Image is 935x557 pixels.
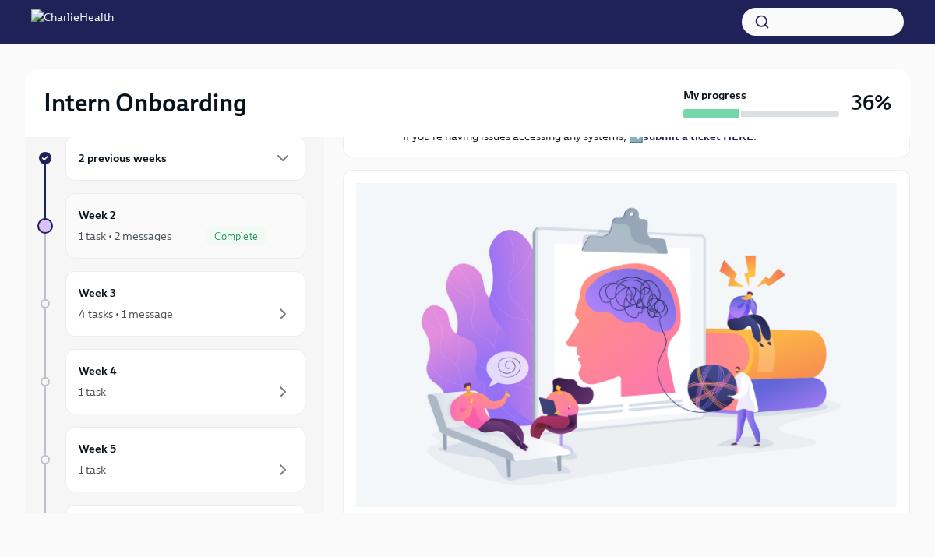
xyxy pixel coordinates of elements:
[44,87,247,118] h2: Intern Onboarding
[79,306,173,322] div: 4 tasks • 1 message
[79,462,106,478] div: 1 task
[37,271,305,337] a: Week 34 tasks • 1 message
[31,9,114,34] img: CharlieHealth
[79,362,117,379] h6: Week 4
[205,231,267,242] span: Complete
[852,89,891,117] h3: 36%
[79,384,106,400] div: 1 task
[79,228,171,244] div: 1 task • 2 messages
[37,193,305,259] a: Week 21 task • 2 messagesComplete
[356,183,897,507] button: Zoom image
[79,440,116,457] h6: Week 5
[37,427,305,492] a: Week 51 task
[79,284,116,301] h6: Week 3
[683,87,746,103] strong: My progress
[65,136,305,181] div: 2 previous weeks
[79,206,116,224] h6: Week 2
[37,349,305,414] a: Week 41 task
[79,150,167,167] h6: 2 previous weeks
